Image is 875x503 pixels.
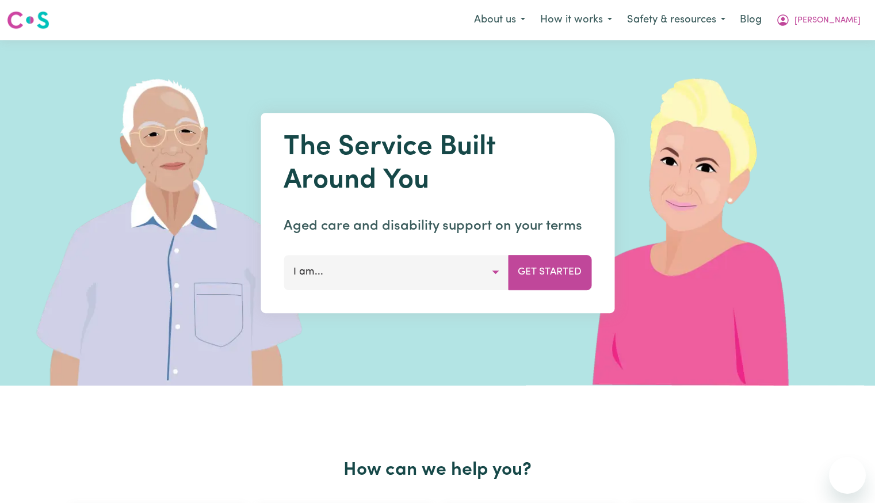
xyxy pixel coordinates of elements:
[7,10,49,31] img: Careseekers logo
[620,8,733,32] button: Safety & resources
[284,255,509,289] button: I am...
[65,459,811,481] h2: How can we help you?
[829,457,866,494] iframe: Button to launch messaging window
[769,8,868,32] button: My Account
[467,8,533,32] button: About us
[794,14,861,27] span: [PERSON_NAME]
[7,7,49,33] a: Careseekers logo
[284,216,591,237] p: Aged care and disability support on your terms
[508,255,591,289] button: Get Started
[733,7,769,33] a: Blog
[284,131,591,197] h1: The Service Built Around You
[533,8,620,32] button: How it works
